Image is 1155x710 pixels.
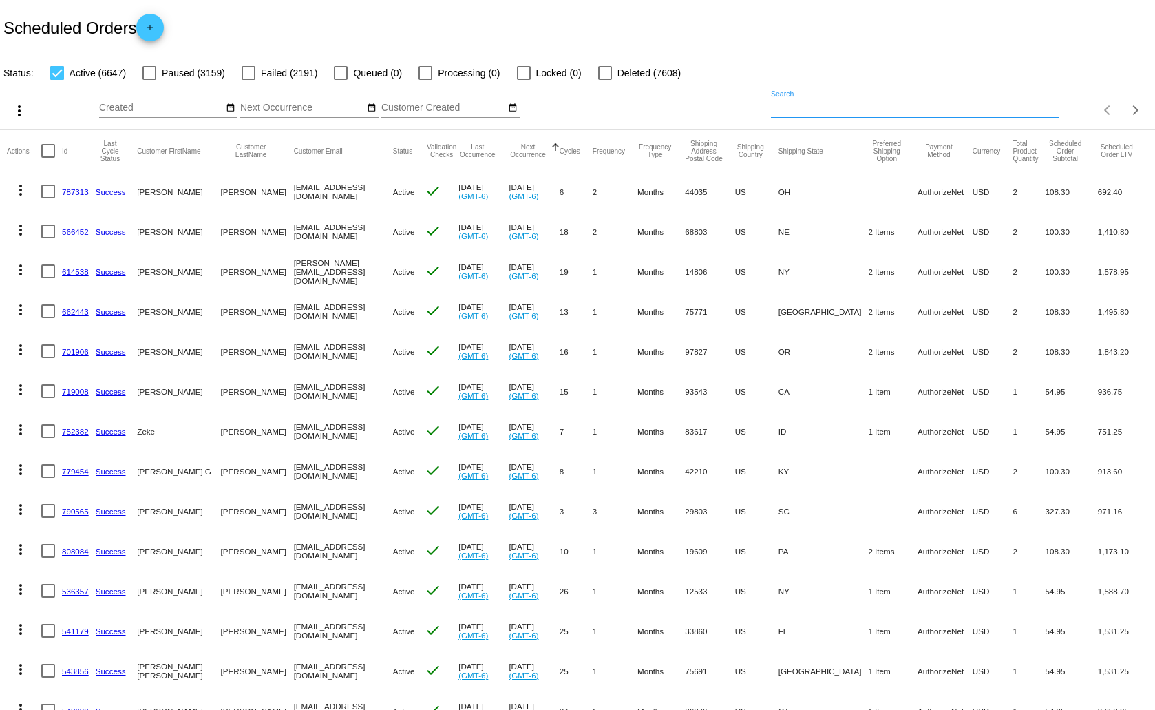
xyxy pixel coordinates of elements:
mat-cell: 44035 [685,171,734,211]
mat-cell: 108.30 [1046,331,1098,371]
mat-cell: 1,588.70 [1098,571,1148,611]
mat-cell: [PERSON_NAME] [221,451,294,491]
mat-cell: 19 [560,251,593,291]
a: 701906 [62,347,89,356]
mat-cell: [PERSON_NAME] [137,251,220,291]
mat-cell: [DATE] [458,371,509,411]
input: Next Occurrence [240,103,364,114]
a: Success [96,267,126,276]
mat-cell: NE [778,211,869,251]
mat-cell: NY [778,251,869,291]
a: Success [96,507,126,516]
mat-cell: [PERSON_NAME][EMAIL_ADDRESS][DOMAIN_NAME] [294,251,393,291]
button: Change sorting for CustomerEmail [294,147,343,155]
mat-cell: 1,843.20 [1098,331,1148,371]
input: Search [771,103,1059,114]
mat-cell: 1 [1013,571,1045,611]
mat-cell: 1,578.95 [1098,251,1148,291]
mat-icon: date_range [367,103,377,114]
mat-cell: PA [778,531,869,571]
mat-cell: [DATE] [509,211,559,251]
mat-cell: AuthorizeNet [918,251,973,291]
mat-cell: AuthorizeNet [918,531,973,571]
mat-cell: 692.40 [1098,171,1148,211]
a: 787313 [62,187,89,196]
mat-cell: AuthorizeNet [918,491,973,531]
a: (GMT-6) [458,311,488,320]
mat-cell: USD [973,571,1013,611]
mat-cell: [EMAIL_ADDRESS][DOMAIN_NAME] [294,651,393,691]
mat-icon: more_vert [12,621,29,638]
button: Change sorting for NextOccurrenceUtc [509,143,547,158]
mat-cell: 913.60 [1098,451,1148,491]
mat-cell: NY [778,571,869,611]
mat-icon: more_vert [12,581,29,598]
mat-icon: more_vert [11,103,28,119]
mat-cell: [DATE] [509,291,559,331]
mat-cell: [DATE] [458,171,509,211]
mat-cell: [EMAIL_ADDRESS][DOMAIN_NAME] [294,531,393,571]
a: Success [96,227,126,236]
a: (GMT-6) [458,631,488,640]
mat-cell: [PERSON_NAME] [221,531,294,571]
mat-cell: USD [973,331,1013,371]
button: Next page [1122,96,1149,124]
mat-cell: [EMAIL_ADDRESS][DOMAIN_NAME] [294,171,393,211]
a: 808084 [62,547,89,556]
mat-cell: 25 [560,611,593,651]
a: Success [96,547,126,556]
mat-cell: AuthorizeNet [918,211,973,251]
mat-cell: 15 [560,371,593,411]
a: Success [96,347,126,356]
mat-cell: USD [973,491,1013,531]
a: Success [96,587,126,596]
mat-cell: USD [973,251,1013,291]
mat-cell: Months [637,251,685,291]
mat-cell: 75771 [685,291,734,331]
mat-cell: [DATE] [509,491,559,531]
mat-icon: more_vert [12,302,29,318]
a: (GMT-6) [509,271,538,280]
mat-cell: [PERSON_NAME] [221,411,294,451]
mat-cell: Months [637,411,685,451]
a: (GMT-6) [458,511,488,520]
mat-cell: 1 [593,331,637,371]
mat-cell: OR [778,331,869,371]
mat-cell: [PERSON_NAME] [137,611,220,651]
mat-cell: 108.30 [1046,171,1098,211]
a: (GMT-6) [458,431,488,440]
mat-cell: 751.25 [1098,411,1148,451]
mat-cell: 2 Items [868,251,918,291]
mat-cell: [PERSON_NAME] [221,571,294,611]
a: 536357 [62,587,89,596]
mat-cell: USD [973,611,1013,651]
mat-cell: Months [637,371,685,411]
mat-cell: 54.95 [1046,571,1098,611]
mat-cell: 1 Item [868,371,918,411]
mat-cell: 100.30 [1046,451,1098,491]
mat-cell: [EMAIL_ADDRESS][DOMAIN_NAME] [294,611,393,651]
mat-cell: [EMAIL_ADDRESS][DOMAIN_NAME] [294,291,393,331]
mat-cell: 1 [593,251,637,291]
mat-cell: USD [973,531,1013,571]
a: (GMT-6) [509,511,538,520]
mat-cell: 14806 [685,251,734,291]
mat-cell: 1 [593,411,637,451]
mat-cell: 2 Items [868,291,918,331]
mat-cell: 54.95 [1046,411,1098,451]
mat-cell: [EMAIL_ADDRESS][DOMAIN_NAME] [294,371,393,411]
mat-cell: [PERSON_NAME] [221,291,294,331]
mat-cell: US [735,411,778,451]
a: 752382 [62,427,89,436]
mat-cell: USD [973,411,1013,451]
mat-cell: SC [778,491,869,531]
mat-icon: more_vert [12,541,29,558]
mat-cell: 19609 [685,531,734,571]
mat-cell: [DATE] [458,411,509,451]
mat-cell: [EMAIL_ADDRESS][DOMAIN_NAME] [294,451,393,491]
mat-cell: 93543 [685,371,734,411]
a: Success [96,387,126,396]
a: Success [96,427,126,436]
mat-cell: [DATE] [509,251,559,291]
mat-icon: date_range [226,103,235,114]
